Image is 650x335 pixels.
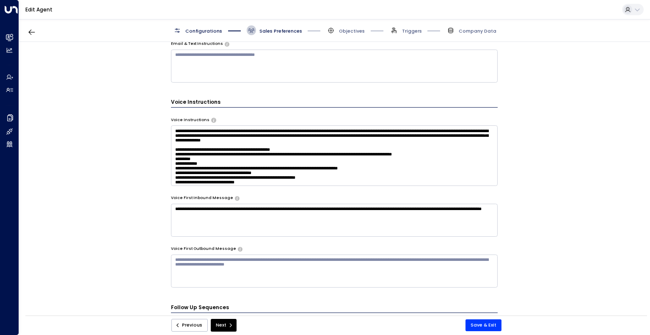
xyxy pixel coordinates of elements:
span: Objectives [339,28,365,34]
span: Triggers [402,28,422,34]
label: Voice First Inbound Message [171,195,233,201]
span: Sales Preferences [259,28,302,34]
label: Email & Text Instructions [171,41,223,47]
h3: Voice Instructions [171,98,498,108]
button: The opening message when answering incoming calls. Use placeholders: [Lead Name], [Copilot Name],... [235,196,240,200]
h3: Follow Up Sequences [171,304,498,313]
a: Edit Agent [25,6,52,13]
button: Next [211,319,237,332]
button: Provide specific instructions for phone conversations, such as tone, pacing, information to empha... [211,118,216,122]
label: Voice Instructions [171,117,209,123]
label: Voice First Outbound Message [171,246,236,252]
span: Company Data [459,28,496,34]
button: Provide any specific instructions you want the agent to follow only when responding to leads via ... [225,42,229,46]
span: Configurations [185,28,222,34]
button: The opening message when making outbound calls. Use placeholders: [Lead Name], [Copilot Name], [C... [238,247,242,251]
button: Save & Exit [465,319,501,331]
button: Previous [171,319,208,332]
